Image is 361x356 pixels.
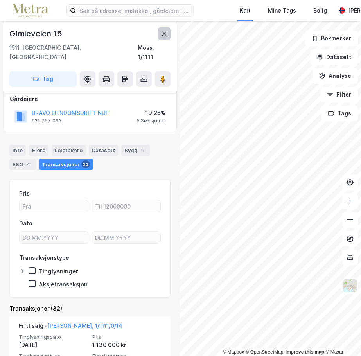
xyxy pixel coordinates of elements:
a: Mapbox [223,349,244,355]
div: Kart [240,6,251,15]
div: 1511, [GEOGRAPHIC_DATA], [GEOGRAPHIC_DATA] [9,43,138,62]
div: Aksjetransaksjon [39,280,88,288]
input: Søk på adresse, matrikkel, gårdeiere, leietakere eller personer [76,5,193,16]
div: Datasett [89,145,118,156]
div: Fritt salg - [19,321,122,334]
div: 921 757 093 [32,118,62,124]
iframe: Chat Widget [322,318,361,356]
div: Bygg [121,145,150,156]
div: ESG [9,159,36,170]
button: Filter [320,87,358,102]
input: Til 12000000 [92,200,160,212]
div: Transaksjoner (32) [9,304,171,313]
img: metra-logo.256734c3b2bbffee19d4.png [13,4,48,18]
a: Improve this map [286,349,324,355]
div: Info [9,145,26,156]
div: Pris [19,189,30,198]
div: 1 [139,146,147,154]
div: Leietakere [52,145,86,156]
div: Moss, 1/1111 [138,43,171,62]
input: DD.MM.YYYY [20,232,88,243]
div: [DATE] [19,340,88,350]
div: 1 130 000 kr [92,340,161,350]
div: Gårdeiere [10,94,170,104]
div: Dato [19,219,32,228]
div: Kontrollprogram for chat [322,318,361,356]
button: Datasett [310,49,358,65]
div: Bolig [313,6,327,15]
div: Eiere [29,145,48,156]
div: Mine Tags [268,6,296,15]
div: 19.25% [136,108,165,118]
div: 32 [81,160,90,168]
div: Transaksjoner [39,159,93,170]
button: Tags [321,106,358,121]
div: 4 [25,160,32,168]
button: Bokmerker [305,31,358,46]
div: Tinglysninger [39,268,78,275]
button: Tag [9,71,77,87]
a: OpenStreetMap [246,349,284,355]
a: [PERSON_NAME], 1/1111/0/14 [47,322,122,329]
div: 5 Seksjoner [136,118,165,124]
span: Tinglysningsdato [19,334,88,340]
div: Transaksjonstype [19,253,69,263]
div: Gimleveien 15 [9,27,63,40]
input: DD.MM.YYYY [92,232,160,243]
span: Pris [92,334,161,340]
img: Z [343,278,357,293]
button: Analyse [313,68,358,84]
input: Fra [20,200,88,212]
